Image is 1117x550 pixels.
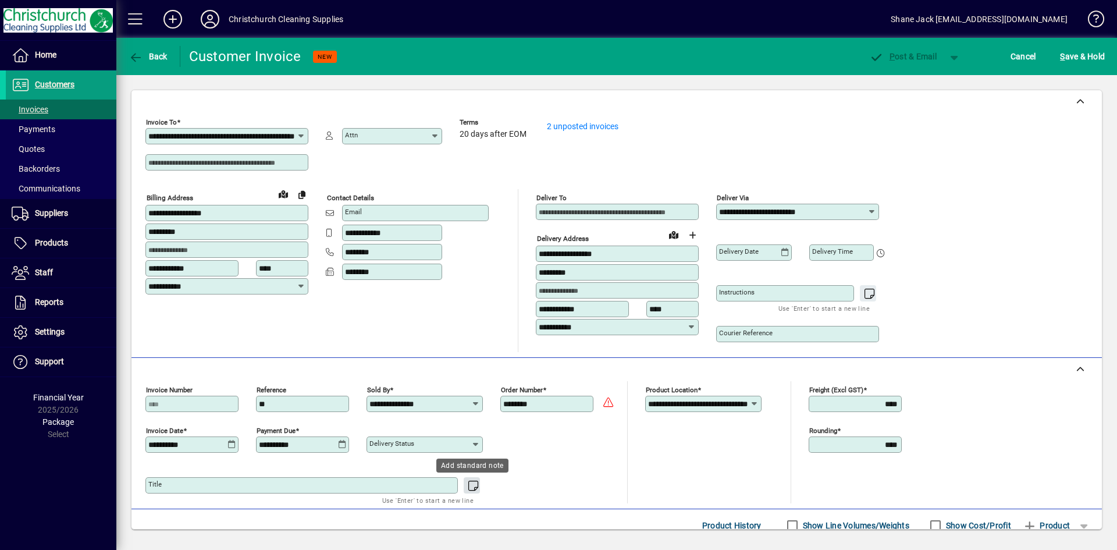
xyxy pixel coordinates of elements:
[1017,515,1076,536] button: Product
[6,100,116,119] a: Invoices
[12,164,60,173] span: Backorders
[148,480,162,488] mat-label: Title
[382,494,474,507] mat-hint: Use 'Enter' to start a new line
[944,520,1011,531] label: Show Cost/Profit
[6,179,116,198] a: Communications
[367,386,390,394] mat-label: Sold by
[436,459,508,473] div: Add standard note
[12,184,80,193] span: Communications
[6,119,116,139] a: Payments
[257,427,296,435] mat-label: Payment due
[812,247,853,256] mat-label: Delivery time
[1079,2,1102,40] a: Knowledge Base
[116,46,180,67] app-page-header-button: Back
[35,297,63,307] span: Reports
[257,386,286,394] mat-label: Reference
[890,52,895,61] span: P
[6,139,116,159] a: Quotes
[717,194,749,202] mat-label: Deliver via
[863,46,942,67] button: Post & Email
[6,199,116,228] a: Suppliers
[869,52,937,61] span: ost & Email
[33,393,84,402] span: Financial Year
[35,50,56,59] span: Home
[1011,47,1036,66] span: Cancel
[683,226,702,244] button: Choose address
[460,119,529,126] span: Terms
[891,10,1068,29] div: Shane Jack [EMAIL_ADDRESS][DOMAIN_NAME]
[293,185,311,204] button: Copy to Delivery address
[809,427,837,435] mat-label: Rounding
[719,247,759,256] mat-label: Delivery date
[369,439,414,448] mat-label: Delivery status
[1060,47,1105,66] span: ave & Hold
[646,386,698,394] mat-label: Product location
[719,288,755,296] mat-label: Instructions
[189,47,301,66] div: Customer Invoice
[12,105,48,114] span: Invoices
[154,9,191,30] button: Add
[1060,52,1065,61] span: S
[35,238,68,247] span: Products
[460,130,527,139] span: 20 days after EOM
[35,327,65,336] span: Settings
[229,10,343,29] div: Christchurch Cleaning Supplies
[719,329,773,337] mat-label: Courier Reference
[318,53,332,61] span: NEW
[146,118,177,126] mat-label: Invoice To
[12,144,45,154] span: Quotes
[1008,46,1039,67] button: Cancel
[536,194,567,202] mat-label: Deliver To
[6,41,116,70] a: Home
[547,122,618,131] a: 2 unposted invoices
[1057,46,1108,67] button: Save & Hold
[129,52,168,61] span: Back
[35,268,53,277] span: Staff
[345,208,362,216] mat-label: Email
[6,229,116,258] a: Products
[702,516,762,535] span: Product History
[126,46,170,67] button: Back
[12,125,55,134] span: Payments
[501,386,543,394] mat-label: Order number
[146,427,183,435] mat-label: Invoice date
[191,9,229,30] button: Profile
[42,417,74,427] span: Package
[778,301,870,315] mat-hint: Use 'Enter' to start a new line
[6,159,116,179] a: Backorders
[274,184,293,203] a: View on map
[698,515,766,536] button: Product History
[146,386,193,394] mat-label: Invoice number
[345,131,358,139] mat-label: Attn
[6,347,116,377] a: Support
[1023,516,1070,535] span: Product
[809,386,863,394] mat-label: Freight (excl GST)
[35,357,64,366] span: Support
[6,288,116,317] a: Reports
[35,208,68,218] span: Suppliers
[801,520,909,531] label: Show Line Volumes/Weights
[6,258,116,288] a: Staff
[6,318,116,347] a: Settings
[664,225,683,244] a: View on map
[35,80,74,89] span: Customers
